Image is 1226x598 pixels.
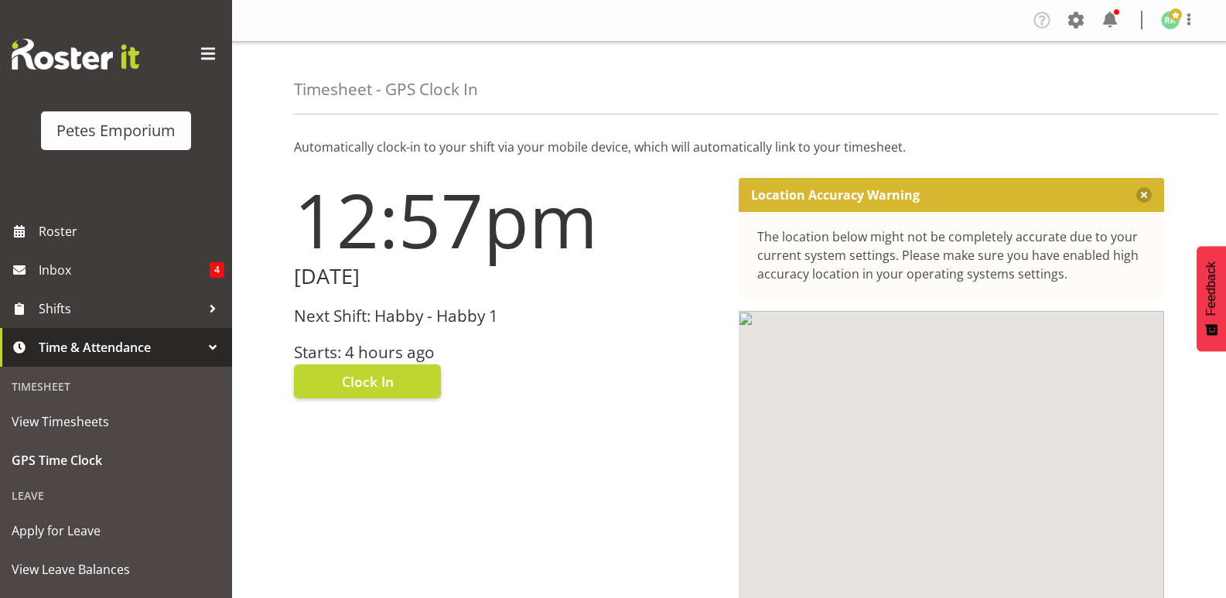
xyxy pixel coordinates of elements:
[294,364,441,398] button: Clock In
[294,265,720,289] h2: [DATE]
[294,138,1164,156] p: Automatically clock-in to your shift via your mobile device, which will automatically link to you...
[294,343,720,361] h3: Starts: 4 hours ago
[39,297,201,320] span: Shifts
[39,336,201,359] span: Time & Attendance
[1136,187,1152,203] button: Close message
[56,119,176,142] div: Petes Emporium
[4,402,228,441] a: View Timesheets
[1197,246,1226,351] button: Feedback - Show survey
[210,262,224,278] span: 4
[12,449,220,472] span: GPS Time Clock
[294,80,478,98] h4: Timesheet - GPS Clock In
[4,441,228,480] a: GPS Time Clock
[294,307,720,325] h3: Next Shift: Habby - Habby 1
[12,558,220,581] span: View Leave Balances
[4,511,228,550] a: Apply for Leave
[39,220,224,243] span: Roster
[342,371,394,391] span: Clock In
[4,480,228,511] div: Leave
[757,227,1146,283] div: The location below might not be completely accurate due to your current system settings. Please m...
[12,519,220,542] span: Apply for Leave
[294,178,720,261] h1: 12:57pm
[1204,261,1218,316] span: Feedback
[4,371,228,402] div: Timesheet
[751,187,920,203] p: Location Accuracy Warning
[39,258,210,282] span: Inbox
[4,550,228,589] a: View Leave Balances
[12,410,220,433] span: View Timesheets
[12,39,139,70] img: Rosterit website logo
[1161,11,1180,29] img: ruth-robertson-taylor722.jpg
